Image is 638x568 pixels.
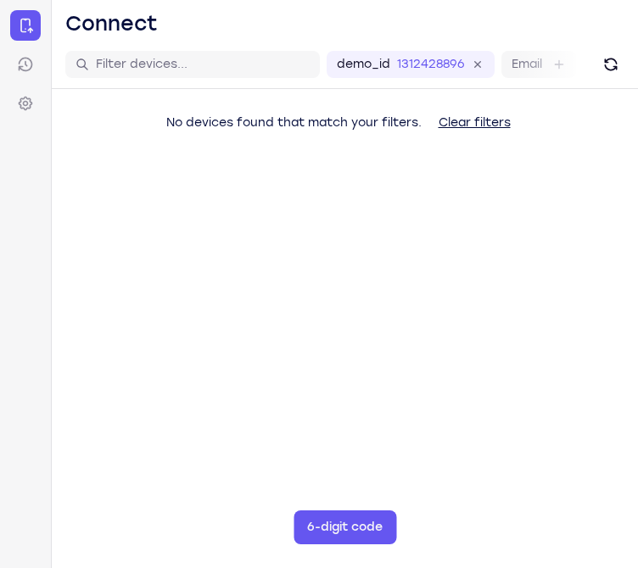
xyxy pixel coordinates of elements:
[294,510,396,544] button: 6-digit code
[425,106,524,140] button: Clear filters
[10,88,41,119] a: Settings
[96,56,310,73] input: Filter devices...
[10,10,41,41] a: Connect
[10,49,41,80] a: Sessions
[597,51,624,78] button: Refresh
[166,115,422,130] span: No devices found that match your filters.
[337,56,390,73] label: demo_id
[512,56,542,73] label: Email
[65,10,158,37] h1: Connect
